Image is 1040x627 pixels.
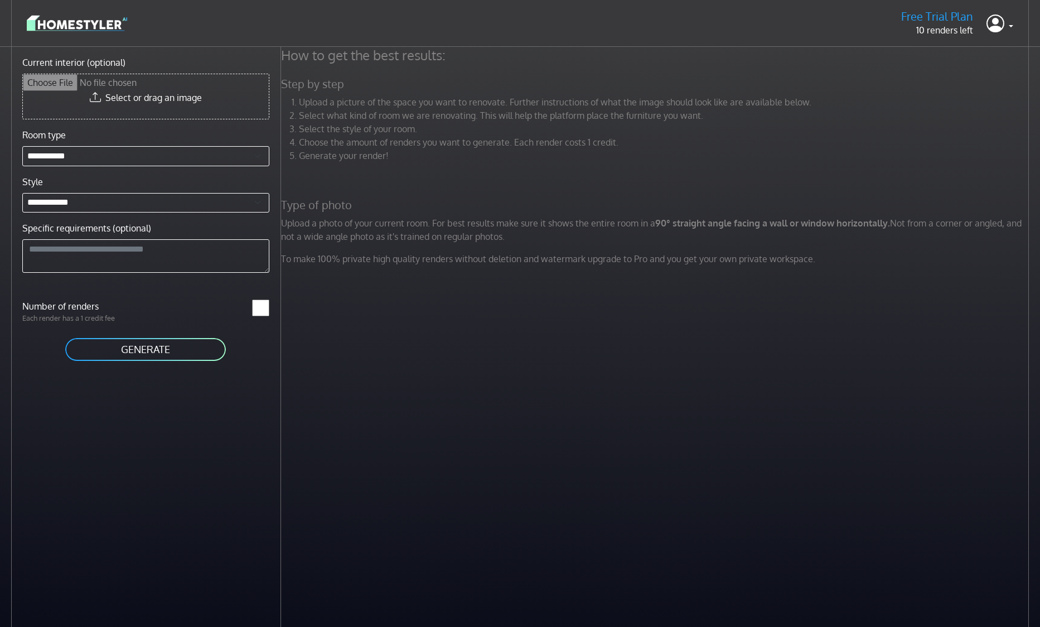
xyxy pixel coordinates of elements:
li: Generate your render! [299,149,1032,162]
img: logo-3de290ba35641baa71223ecac5eacb59cb85b4c7fdf211dc9aaecaaee71ea2f8.svg [27,13,127,33]
label: Number of renders [16,300,146,313]
h4: How to get the best results: [274,47,1038,64]
li: Select the style of your room. [299,122,1032,136]
p: Upload a photo of your current room. For best results make sure it shows the entire room in a Not... [274,216,1038,243]
label: Specific requirements (optional) [22,221,151,235]
p: To make 100% private high quality renders without deletion and watermark upgrade to Pro and you g... [274,252,1038,266]
label: Style [22,175,43,189]
button: GENERATE [64,337,227,362]
label: Current interior (optional) [22,56,125,69]
p: Each render has a 1 credit fee [16,313,146,324]
h5: Step by step [274,77,1038,91]
p: 10 renders left [901,23,973,37]
li: Upload a picture of the space you want to renovate. Further instructions of what the image should... [299,95,1032,109]
label: Room type [22,128,66,142]
h5: Type of photo [274,198,1038,212]
h5: Free Trial Plan [901,9,973,23]
li: Select what kind of room we are renovating. This will help the platform place the furniture you w... [299,109,1032,122]
strong: 90° straight angle facing a wall or window horizontally. [655,218,890,229]
li: Choose the amount of renders you want to generate. Each render costs 1 credit. [299,136,1032,149]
